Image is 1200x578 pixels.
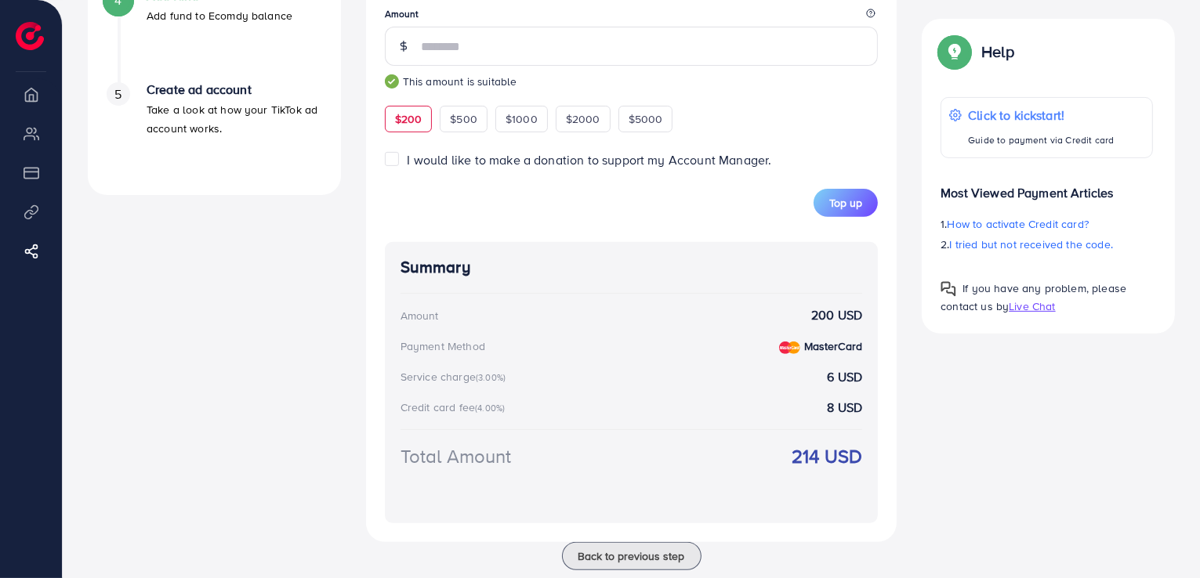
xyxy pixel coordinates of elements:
p: Add fund to Ecomdy balance [147,6,292,25]
legend: Amount [385,7,879,27]
p: Guide to payment via Credit card [968,131,1114,150]
span: Top up [829,195,862,211]
p: Most Viewed Payment Articles [941,171,1153,202]
strong: 8 USD [827,399,862,417]
strong: MasterCard [804,338,863,354]
img: Popup guide [941,281,956,297]
div: Amount [401,308,439,323]
span: $2000 [566,111,600,127]
span: $1000 [506,111,538,127]
span: 5 [114,85,121,103]
div: Credit card fee [401,399,510,415]
span: Back to previous step [578,548,685,564]
small: This amount is suitable [385,74,879,89]
button: Top up [814,189,878,217]
p: Take a look at how your TikTok ad account works. [147,100,322,138]
span: $5000 [629,111,663,127]
li: Create ad account [88,82,341,176]
img: logo [16,22,44,50]
p: 2. [941,235,1153,254]
img: guide [385,74,399,89]
p: 1. [941,215,1153,233]
p: Help [981,42,1014,61]
small: (4.00%) [475,402,505,414]
strong: 6 USD [827,368,862,386]
div: Service charge [401,369,510,385]
strong: 200 USD [811,306,862,324]
small: (3.00%) [476,371,506,384]
strong: 214 USD [792,443,862,470]
div: Payment Method [401,338,485,354]
button: Back to previous step [562,542,702,570]
div: Total Amount [401,443,512,470]
h4: Summary [401,258,863,277]
h4: Create ad account [147,82,322,97]
span: If you have any problem, please contact us by [941,280,1126,314]
p: Click to kickstart! [968,106,1114,125]
span: How to activate Credit card? [948,216,1089,232]
img: credit [779,341,800,354]
iframe: Chat [1133,508,1188,566]
span: $500 [450,111,477,127]
img: Popup guide [941,38,969,66]
span: $200 [395,111,422,127]
span: I tried but not received the code. [950,237,1113,252]
span: I would like to make a donation to support my Account Manager. [408,151,772,168]
span: Live Chat [1009,298,1055,314]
